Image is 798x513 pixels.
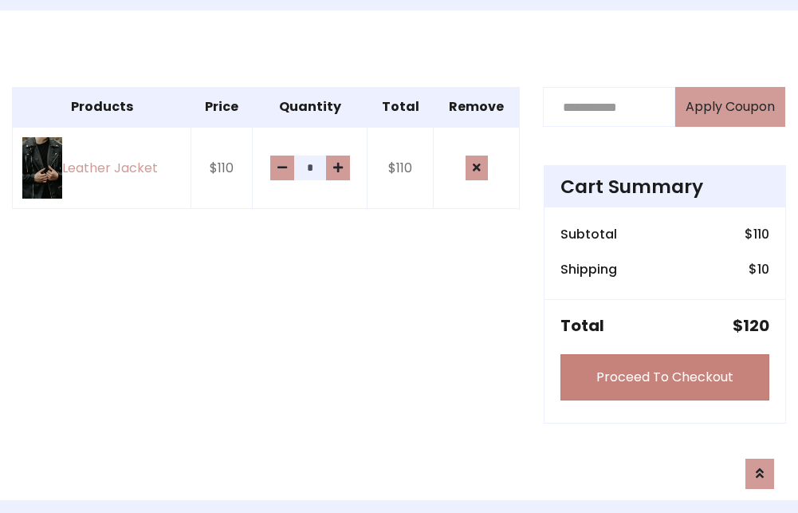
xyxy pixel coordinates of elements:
button: Apply Coupon [675,87,785,127]
span: 120 [743,314,769,337]
h5: Total [560,316,604,335]
td: $110 [368,127,434,208]
h6: $ [745,227,769,242]
th: Total [368,88,434,128]
th: Products [13,88,191,128]
span: 110 [753,225,769,243]
h4: Cart Summary [560,176,769,198]
th: Quantity [253,88,368,128]
th: Price [191,88,253,128]
th: Remove [434,88,520,128]
h6: Shipping [560,262,617,277]
span: 10 [757,260,769,278]
h6: Subtotal [560,227,617,242]
a: Proceed To Checkout [560,354,769,401]
a: Leather Jacket [22,137,181,198]
td: $110 [191,127,253,208]
h5: $ [733,316,769,335]
h6: $ [749,262,769,277]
